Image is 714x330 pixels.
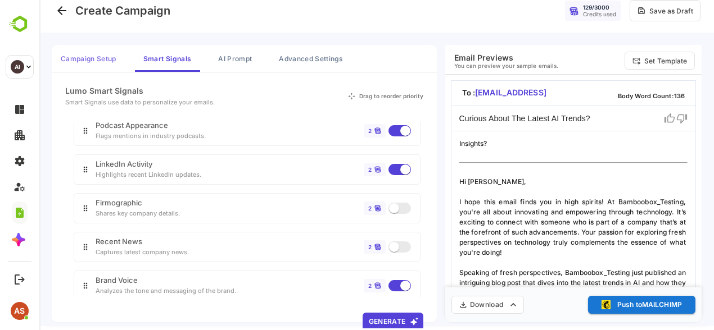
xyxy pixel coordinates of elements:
p: Push to MAILCHIMP [578,302,643,310]
div: Credits used [544,12,577,19]
p: To : [420,86,510,103]
button: Logout [12,272,27,287]
button: Push toMAILCHIMP [549,297,656,315]
div: AI [11,60,24,74]
div: Flags mentions in industry podcasts. [56,134,166,141]
div: 2 [329,285,332,290]
div: 2 [329,207,332,213]
button: Smart Signals [95,47,161,74]
button: Save as Draft [590,2,661,23]
div: 2 [329,130,332,135]
div: Smart Signals use data to personalize your emails. [26,100,175,108]
p: Body Word Count: 136 [576,88,648,103]
div: Podcast AppearanceFlags mentions in industry podcasts.2 [31,114,378,150]
div: LinkedIn Activity [56,162,162,169]
div: Highlights recent LinkedIn updates. [56,172,162,180]
div: Shares key company details. [56,211,141,219]
div: Drag to reorder priority [320,95,384,101]
img: BambooboxLogoMark.f1c84d78b4c51b1a7b5f700c9845e183.svg [6,13,34,35]
div: Brand VoiceAnalyzes the tone and messaging of the brand.2 [31,269,378,305]
p: You can preview your sample emails. [415,64,519,71]
div: Analyzes the tone and messaging of the brand. [56,288,197,296]
div: 2 [329,246,332,251]
button: Set Template [585,53,656,71]
div: Recent News [56,240,150,247]
div: Recent NewsCaptures latest company news.2 [31,231,378,267]
button: AI Prompt [170,47,222,74]
div: Podcast Appearance [56,123,166,131]
div: LinkedIn ActivityHighlights recent LinkedIn updates.2 [31,153,378,189]
div: FirmographicShares key company details.2 [31,192,378,228]
div: Firmographic [56,201,141,208]
button: Advanced Settings [231,47,312,74]
p: Hi [PERSON_NAME], [420,178,648,189]
div: campaign tabs [12,47,397,74]
button: Campaign Setup [12,47,86,74]
div: 2 [329,168,332,174]
div: 129 / 3000 [544,6,570,12]
div: Lumo Smart Signals [26,88,175,97]
div: Save as Draft [610,8,654,17]
p: I hope this email finds you in high spirits! At Bamboobox_Testing, you're all about innovating an... [420,199,648,259]
div: Captures latest company news. [56,250,150,258]
span: [EMAIL_ADDRESS] [436,89,507,99]
button: Download [412,297,485,315]
div: AS [11,302,29,320]
h6: Email Previews [415,54,519,64]
button: Go back [13,3,31,21]
h4: Create Campaign [36,6,131,19]
div: Brand Voice [56,278,197,286]
p: Curious About The Latest AI Trends? [420,114,551,126]
p: Set Template [605,58,648,67]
